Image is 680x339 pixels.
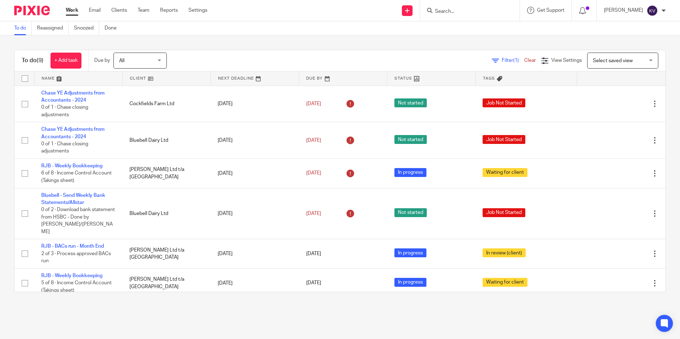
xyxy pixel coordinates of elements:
[513,58,519,63] span: (1)
[537,8,564,13] span: Get Support
[41,141,88,154] span: 0 of 1 · Chase closing adjustments
[483,76,495,80] span: Tags
[394,135,427,144] span: Not started
[119,58,124,63] span: All
[211,159,299,188] td: [DATE]
[122,239,211,268] td: [PERSON_NAME] Ltd t/a [GEOGRAPHIC_DATA]
[306,281,321,286] span: [DATE]
[94,57,110,64] p: Due by
[483,278,527,287] span: Waiting for client
[122,86,211,122] td: Cockfields Farm Ltd
[41,273,102,278] a: RJB - Weekly Bookkeeping
[483,98,525,107] span: Job Not Started
[434,9,498,15] input: Search
[41,244,104,249] a: RJB - BACs run - Month End
[394,98,427,107] span: Not started
[593,58,633,63] span: Select saved view
[41,91,105,103] a: Chase YE Adjustments from Accountants - 2024
[89,7,101,14] a: Email
[41,207,115,234] span: 0 of 2 · Download bank statement from HSBC - Done by [PERSON_NAME]/[PERSON_NAME]
[160,7,178,14] a: Reports
[306,101,321,106] span: [DATE]
[111,7,127,14] a: Clients
[502,58,524,63] span: Filter
[41,251,111,264] span: 2 of 3 · Process approved BACs run
[122,268,211,297] td: [PERSON_NAME] Ltd t/a [GEOGRAPHIC_DATA]
[483,208,525,217] span: Job Not Started
[211,122,299,159] td: [DATE]
[14,6,50,15] img: Pixie
[66,7,78,14] a: Work
[551,58,582,63] span: View Settings
[188,7,207,14] a: Settings
[37,58,43,63] span: (9)
[41,163,102,168] a: RJB - Weekly Bookkeeping
[22,57,43,64] h1: To do
[524,58,536,63] a: Clear
[74,21,99,35] a: Snoozed
[122,188,211,239] td: Bluebell Dairy Ltd
[483,135,525,144] span: Job Not Started
[211,188,299,239] td: [DATE]
[41,105,88,117] span: 0 of 1 · Chase closing adjustments
[483,248,526,257] span: In review (client)
[37,21,69,35] a: Reassigned
[138,7,149,14] a: Team
[306,138,321,143] span: [DATE]
[105,21,122,35] a: Done
[211,86,299,122] td: [DATE]
[394,278,426,287] span: In progress
[41,127,105,139] a: Chase YE Adjustments from Accountants - 2024
[122,122,211,159] td: Bluebell Dairy Ltd
[211,239,299,268] td: [DATE]
[394,168,426,177] span: In progress
[41,193,105,205] a: Bluebell - Send Weekly Bank Statements/Allstar
[483,168,527,177] span: Waiting for client
[41,171,112,183] span: 6 of 8 · Income Control Account (Takings sheet)
[306,251,321,256] span: [DATE]
[394,208,427,217] span: Not started
[306,211,321,216] span: [DATE]
[211,268,299,297] td: [DATE]
[41,281,112,293] span: 5 of 8 · Income Control Account (Takings sheet)
[122,159,211,188] td: [PERSON_NAME] Ltd t/a [GEOGRAPHIC_DATA]
[604,7,643,14] p: [PERSON_NAME]
[306,171,321,176] span: [DATE]
[51,53,81,69] a: + Add task
[647,5,658,16] img: svg%3E
[14,21,32,35] a: To do
[394,248,426,257] span: In progress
